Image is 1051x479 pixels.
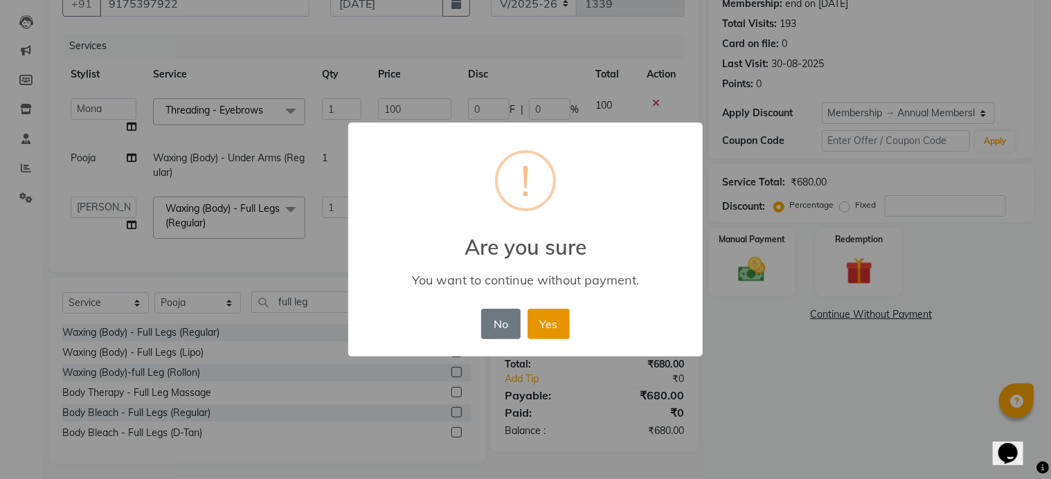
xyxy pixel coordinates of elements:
[521,153,530,208] div: !
[348,218,703,260] h2: Are you sure
[368,272,683,288] div: You want to continue without payment.
[481,309,520,339] button: No
[528,309,570,339] button: Yes
[993,424,1037,465] iframe: chat widget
